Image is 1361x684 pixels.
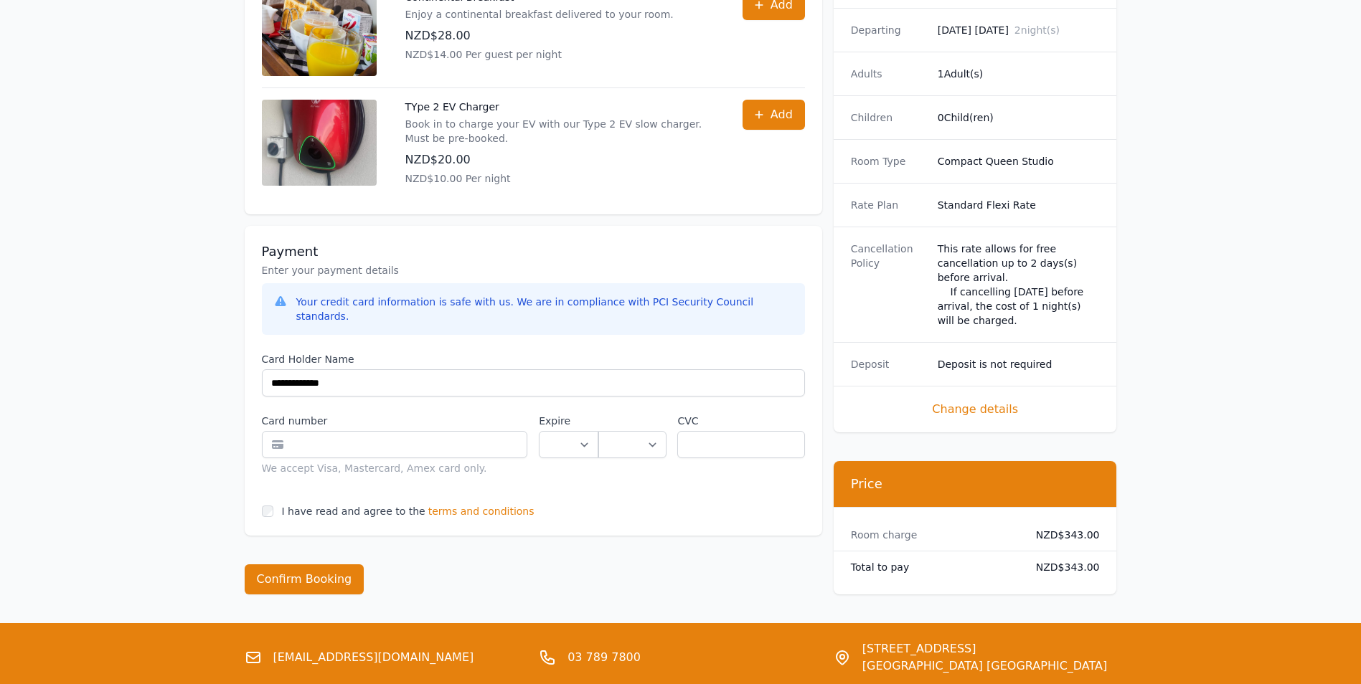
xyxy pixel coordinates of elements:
[851,475,1100,493] h3: Price
[938,67,1100,81] dd: 1 Adult(s)
[851,242,926,328] dt: Cancellation Policy
[262,352,805,366] label: Card Holder Name
[405,100,714,114] p: TYpe 2 EV Charger
[405,117,714,146] p: Book in to charge your EV with our Type 2 EV slow charger. Must be pre-booked.
[262,263,805,277] p: Enter your payment details
[405,151,714,168] p: NZD$20.00
[262,414,528,428] label: Card number
[405,27,674,44] p: NZD$28.00
[851,23,926,37] dt: Departing
[938,110,1100,125] dd: 0 Child(ren)
[851,110,926,125] dt: Children
[677,414,804,428] label: CVC
[938,198,1100,212] dd: Standard Flexi Rate
[282,505,425,517] label: I have read and agree to the
[743,100,805,130] button: Add
[428,504,534,518] span: terms and conditions
[598,414,666,428] label: .
[938,357,1100,371] dd: Deposit is not required
[1025,560,1100,574] dd: NZD$343.00
[568,649,641,666] a: 03 789 7800
[851,357,926,371] dt: Deposit
[771,106,793,123] span: Add
[1025,528,1100,542] dd: NZD$343.00
[539,414,598,428] label: Expire
[405,171,714,186] p: NZD$10.00 Per night
[938,242,1100,328] div: This rate allows for free cancellation up to 2 days(s) before arrival. If cancelling [DATE] befor...
[862,657,1107,675] span: [GEOGRAPHIC_DATA] [GEOGRAPHIC_DATA]
[851,154,926,168] dt: Room Type
[851,67,926,81] dt: Adults
[851,401,1100,418] span: Change details
[296,295,793,323] div: Your credit card information is safe with us. We are in compliance with PCI Security Council stan...
[405,47,674,62] p: NZD$14.00 Per guest per night
[851,560,1013,574] dt: Total to pay
[405,7,674,22] p: Enjoy a continental breakfast delivered to your room.
[262,243,805,260] h3: Payment
[851,528,1013,542] dt: Room charge
[938,23,1100,37] dd: [DATE] [DATE]
[273,649,474,666] a: [EMAIL_ADDRESS][DOMAIN_NAME]
[262,461,528,475] div: We accept Visa, Mastercard, Amex card only.
[245,564,364,594] button: Confirm Booking
[851,198,926,212] dt: Rate Plan
[1014,24,1060,36] span: 2 night(s)
[938,154,1100,168] dd: Compact Queen Studio
[862,640,1107,657] span: [STREET_ADDRESS]
[262,100,377,186] img: TYpe 2 EV Charger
